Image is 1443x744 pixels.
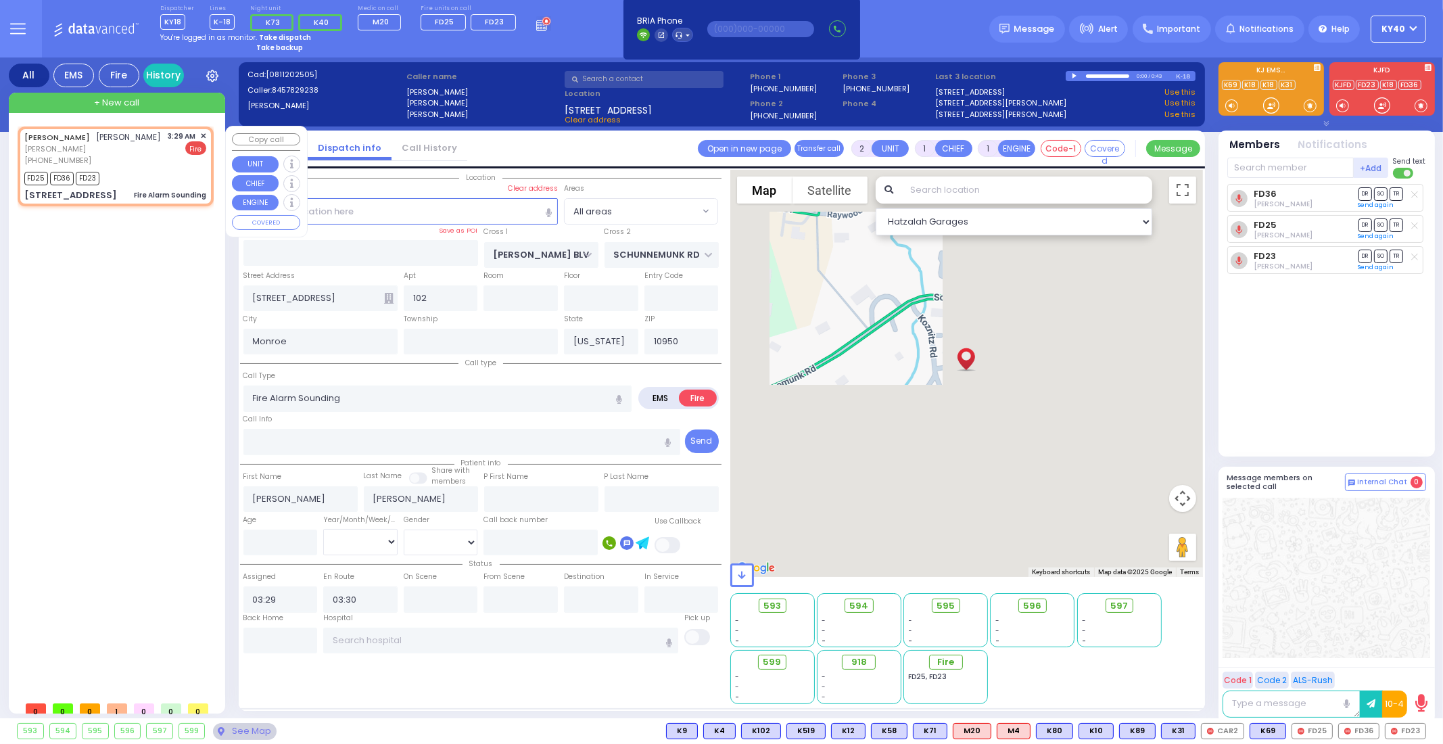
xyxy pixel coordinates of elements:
[404,271,416,281] label: Apt
[161,703,181,714] span: 0
[666,723,698,739] div: K9
[143,64,184,87] a: History
[53,64,94,87] div: EMS
[822,692,896,702] div: -
[1333,80,1354,90] a: KJFD
[998,140,1035,157] button: ENGINE
[909,672,983,682] div: FD25, FD23
[750,98,838,110] span: Phone 2
[644,572,679,582] label: In Service
[1344,728,1351,735] img: red-radio-icon.svg
[404,314,437,325] label: Township
[308,141,392,154] a: Dispatch info
[1157,23,1200,35] span: Important
[266,17,280,28] span: K73
[50,724,76,739] div: 594
[1331,23,1350,35] span: Help
[735,672,739,682] span: -
[314,17,329,28] span: K40
[949,327,983,379] div: BURECH MORDCHE RUBIN
[1036,723,1073,739] div: K80
[1390,218,1403,231] span: TR
[1374,250,1388,262] span: SO
[953,723,991,739] div: ALS
[508,183,558,194] label: Clear address
[1250,723,1286,739] div: BLS
[1161,723,1196,739] div: BLS
[243,198,559,224] input: Search location here
[200,131,206,142] span: ✕
[1358,263,1394,271] a: Send again
[1358,478,1408,487] span: Internal Chat
[734,559,778,577] img: Google
[564,183,584,194] label: Areas
[1079,723,1114,739] div: K10
[421,5,521,13] label: Fire units on call
[953,723,991,739] div: M20
[50,172,74,185] span: FD36
[134,703,154,714] span: 0
[1079,723,1114,739] div: BLS
[1254,189,1277,199] a: FD36
[24,132,90,143] a: [PERSON_NAME]
[26,703,46,714] span: 0
[1242,80,1259,90] a: K18
[1169,485,1196,512] button: Map camera controls
[483,271,504,281] label: Room
[210,5,235,13] label: Lines
[1254,261,1312,271] span: Joel Weiss
[210,14,235,30] span: K-18
[909,636,913,646] span: -
[168,131,196,141] span: 3:29 AM
[698,140,791,157] a: Open in new page
[392,141,467,154] a: Call History
[995,615,999,626] span: -
[232,156,279,172] button: UNIT
[247,100,402,112] label: [PERSON_NAME]
[24,189,117,202] div: [STREET_ADDRESS]
[831,723,866,739] div: BLS
[147,724,172,739] div: 597
[1119,723,1156,739] div: BLS
[373,16,389,27] span: M20
[134,190,206,200] div: Fire Alarm Sounding
[995,636,999,646] span: -
[565,103,652,114] span: [STREET_ADDRESS]
[1201,723,1244,739] div: CAR2
[259,32,311,43] strong: Take dispatch
[997,723,1031,739] div: ALS
[1348,480,1355,486] img: comment-alt.png
[684,613,710,624] label: Pick up
[843,83,909,93] label: [PHONE_NUMBER]
[1354,158,1389,178] button: +Add
[483,572,525,582] label: From Scene
[995,626,999,636] span: -
[872,140,909,157] button: UNIT
[1146,140,1200,157] button: Message
[1393,166,1415,180] label: Turn off text
[94,96,139,110] span: + New call
[483,515,548,526] label: Call back number
[763,655,782,669] span: 599
[999,24,1010,34] img: message.svg
[1098,23,1118,35] span: Alert
[432,476,467,486] span: members
[1385,723,1426,739] div: FD23
[80,703,100,714] span: 0
[247,69,402,80] label: Cad:
[564,314,583,325] label: State
[1222,80,1241,90] a: K69
[1390,187,1403,200] span: TR
[1239,23,1294,35] span: Notifications
[737,177,793,204] button: Show street map
[256,43,303,53] strong: Take backup
[179,724,205,739] div: 599
[404,572,437,582] label: On Scene
[364,471,402,482] label: Last Name
[99,64,139,87] div: Fire
[565,114,621,125] span: Clear address
[1164,97,1196,109] a: Use this
[1380,80,1397,90] a: K18
[1390,250,1403,262] span: TR
[793,177,868,204] button: Show satellite imagery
